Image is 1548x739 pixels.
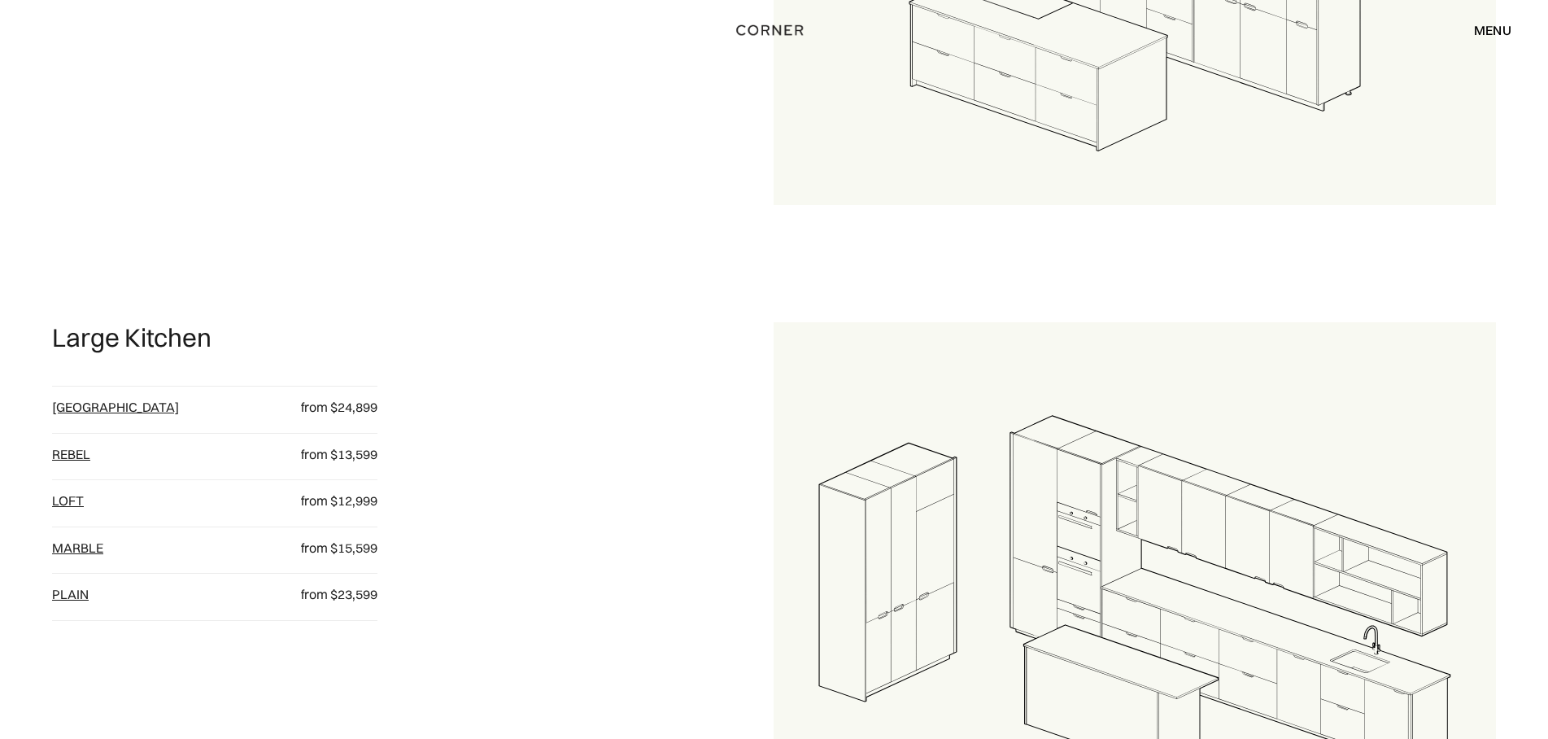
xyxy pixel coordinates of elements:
a: Marble [52,540,103,556]
a: [GEOGRAPHIC_DATA] [52,399,179,415]
p: Large Kitchen [52,322,211,353]
p: from $23,599 [277,586,377,604]
div: menu [1458,16,1511,44]
a: plain [52,586,89,602]
p: from $15,599 [277,540,377,558]
p: from $12,999 [277,492,377,510]
a: Rebel [52,446,90,462]
p: from $24,899 [277,399,377,417]
p: from $13,599 [277,446,377,464]
div: menu [1474,24,1511,37]
a: loft [52,492,84,509]
a: home [718,20,829,41]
